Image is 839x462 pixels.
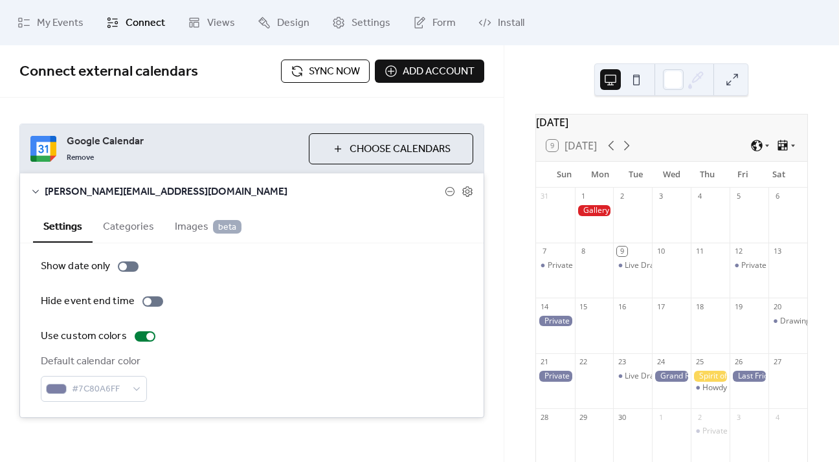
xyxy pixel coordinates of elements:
span: Sync now [309,64,360,80]
div: 2 [617,192,627,201]
span: My Events [37,16,84,31]
span: Connect [126,16,165,31]
div: Private Event [702,426,750,437]
span: Google Calendar [67,134,298,149]
div: 18 [695,302,704,311]
div: Private Event [741,260,789,271]
button: Images beta [164,210,252,241]
div: 3 [656,192,666,201]
div: Grand Re-Opening! [652,371,691,382]
button: Choose Calendars [309,133,473,164]
div: 13 [772,247,782,256]
div: Howdy Hour [702,382,747,393]
div: Mon [582,162,618,188]
div: 2 [695,412,704,422]
div: 15 [579,302,588,311]
a: Settings [322,5,400,40]
div: 17 [656,302,666,311]
div: 29 [579,412,588,422]
div: 24 [656,357,666,367]
div: Live Drawing Session [613,371,652,382]
div: 20 [772,302,782,311]
div: Private Event [691,426,730,437]
div: Private Event [536,316,575,327]
button: Categories [93,210,164,241]
a: Form [403,5,465,40]
a: My Events [8,5,93,40]
div: 31 [540,192,550,201]
div: Drawing & Watercolor Fundamentals Class [768,316,807,327]
div: Tue [618,162,653,188]
button: Add account [375,60,484,83]
a: Connect [96,5,175,40]
div: 26 [733,357,743,367]
div: Private Event [536,260,575,271]
span: [PERSON_NAME][EMAIL_ADDRESS][DOMAIN_NAME] [45,184,445,200]
div: 22 [579,357,588,367]
div: 9 [617,247,627,256]
div: 12 [733,247,743,256]
span: beta [213,220,241,234]
div: 14 [540,302,550,311]
div: Spirit of Texas Exhibit [691,371,730,382]
div: 16 [617,302,627,311]
div: 7 [540,247,550,256]
span: Add account [403,64,475,80]
div: Fri [725,162,761,188]
div: Howdy Hour [691,382,730,393]
div: Private Event [536,371,575,382]
div: 10 [656,247,666,256]
div: Sun [546,162,582,188]
span: Images [175,219,241,235]
span: Form [432,16,456,31]
div: 1 [579,192,588,201]
span: Design [277,16,309,31]
div: Thu [689,162,725,188]
div: Gallery Closed for the Holiday [575,205,614,216]
div: 4 [772,412,782,422]
div: 3 [733,412,743,422]
div: 27 [772,357,782,367]
div: Wed [654,162,689,188]
div: 1 [656,412,666,422]
div: 23 [617,357,627,367]
div: Hide event end time [41,294,135,309]
div: Use custom colors [41,329,127,344]
img: google [30,136,56,162]
span: #7C80A6FF [72,382,126,397]
div: 28 [540,412,550,422]
div: 5 [733,192,743,201]
div: 25 [695,357,704,367]
div: 19 [733,302,743,311]
div: Default calendar color [41,354,144,369]
div: Show date only [41,259,110,274]
button: Settings [33,210,93,243]
span: Connect external calendars [19,58,198,86]
span: Views [207,16,235,31]
div: Last Friday [730,371,768,382]
a: Design [248,5,319,40]
a: Install [469,5,534,40]
span: Remove [67,153,94,163]
div: [DATE] [536,115,807,130]
div: Private Event [730,260,768,271]
div: 6 [772,192,782,201]
div: Live Drawing Session [625,371,701,382]
div: 21 [540,357,550,367]
div: 30 [617,412,627,422]
span: Choose Calendars [350,142,451,157]
div: 8 [579,247,588,256]
span: Settings [352,16,390,31]
div: 11 [695,247,704,256]
div: Live Drawing Session [613,260,652,271]
div: Live Drawing Session [625,260,701,271]
button: Sync now [281,60,370,83]
a: Views [178,5,245,40]
div: Private Event [548,260,595,271]
div: Sat [761,162,797,188]
div: 4 [695,192,704,201]
span: Install [498,16,524,31]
